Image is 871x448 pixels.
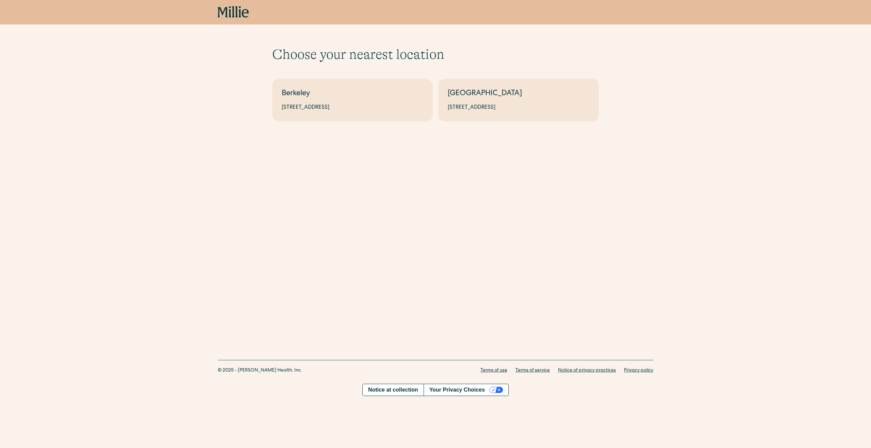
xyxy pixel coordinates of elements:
a: [GEOGRAPHIC_DATA][STREET_ADDRESS] [438,79,599,121]
a: Terms of use [480,367,507,374]
a: Berkeley[STREET_ADDRESS] [272,79,433,121]
div: Berkeley [282,88,423,100]
div: [STREET_ADDRESS] [448,104,589,112]
a: home [218,6,249,18]
button: Your Privacy Choices [424,384,508,396]
a: Notice at collection [363,384,424,396]
h1: Choose your nearest location [272,46,599,63]
a: Notice of privacy practices [558,367,616,374]
div: [GEOGRAPHIC_DATA] [448,88,589,100]
div: [STREET_ADDRESS] [282,104,423,112]
a: Terms of service [515,367,550,374]
a: Privacy policy [624,367,653,374]
div: © 2025 - [PERSON_NAME] Health, Inc. [218,367,302,374]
